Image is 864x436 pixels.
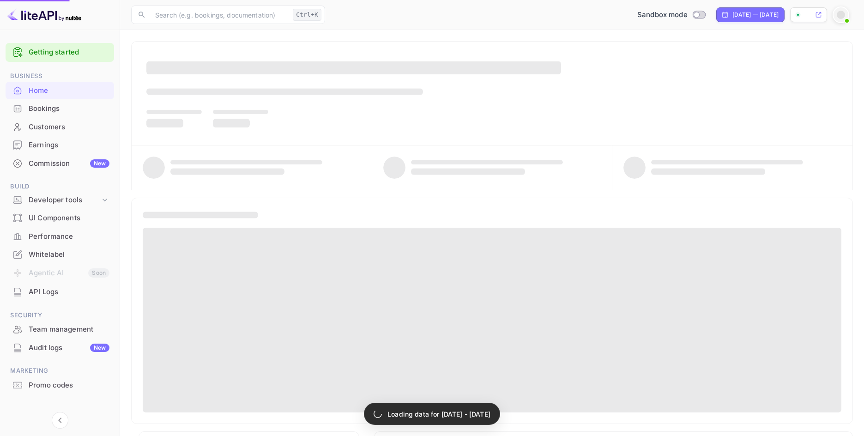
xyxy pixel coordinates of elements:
[6,376,114,394] div: Promo codes
[6,339,114,356] a: Audit logsNew
[6,136,114,153] a: Earnings
[6,82,114,99] a: Home
[634,10,709,20] div: Switch to Production mode
[6,71,114,81] span: Business
[6,321,114,339] div: Team management
[29,85,109,96] div: Home
[6,192,114,208] div: Developer tools
[387,409,490,419] p: Loading data for [DATE] - [DATE]
[29,122,109,133] div: Customers
[637,10,688,20] span: Sandbox mode
[29,213,109,224] div: UI Components
[7,7,81,22] img: LiteAPI logo
[6,339,114,357] div: Audit logsNew
[6,155,114,173] div: CommissionNew
[6,228,114,245] a: Performance
[6,118,114,136] div: Customers
[293,9,321,21] div: Ctrl+K
[6,376,114,394] a: Promo codes
[6,366,114,376] span: Marketing
[6,283,114,301] div: API Logs
[6,82,114,100] div: Home
[6,321,114,338] a: Team management
[6,118,114,135] a: Customers
[29,249,109,260] div: Whitelabel
[6,283,114,300] a: API Logs
[29,195,100,206] div: Developer tools
[90,344,109,352] div: New
[732,11,779,19] div: [DATE] — [DATE]
[6,100,114,118] div: Bookings
[6,136,114,154] div: Earnings
[6,209,114,227] div: UI Components
[6,209,114,226] a: UI Components
[29,231,109,242] div: Performance
[29,324,109,335] div: Team management
[6,246,114,263] a: Whitelabel
[29,47,109,58] a: Getting started
[29,158,109,169] div: Commission
[29,343,109,353] div: Audit logs
[29,380,109,391] div: Promo codes
[6,43,114,62] div: Getting started
[52,412,68,429] button: Collapse navigation
[29,103,109,114] div: Bookings
[6,100,114,117] a: Bookings
[6,228,114,246] div: Performance
[29,140,109,151] div: Earnings
[6,310,114,321] span: Security
[6,155,114,172] a: CommissionNew
[90,159,109,168] div: New
[6,246,114,264] div: Whitelabel
[29,287,109,297] div: API Logs
[6,182,114,192] span: Build
[150,6,289,24] input: Search (e.g. bookings, documentation)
